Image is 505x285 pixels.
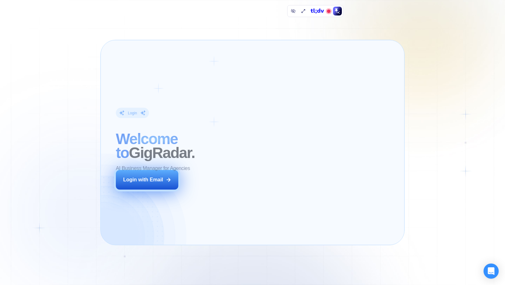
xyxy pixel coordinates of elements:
button: Login with Email [116,170,178,190]
h2: ‍ GigRadar. [116,132,231,160]
div: Login with Email [123,176,163,183]
div: Open Intercom Messenger [484,264,499,279]
span: Welcome to [116,130,178,161]
p: AI Business Manager for Agencies [116,165,190,172]
div: Login [128,110,137,115]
